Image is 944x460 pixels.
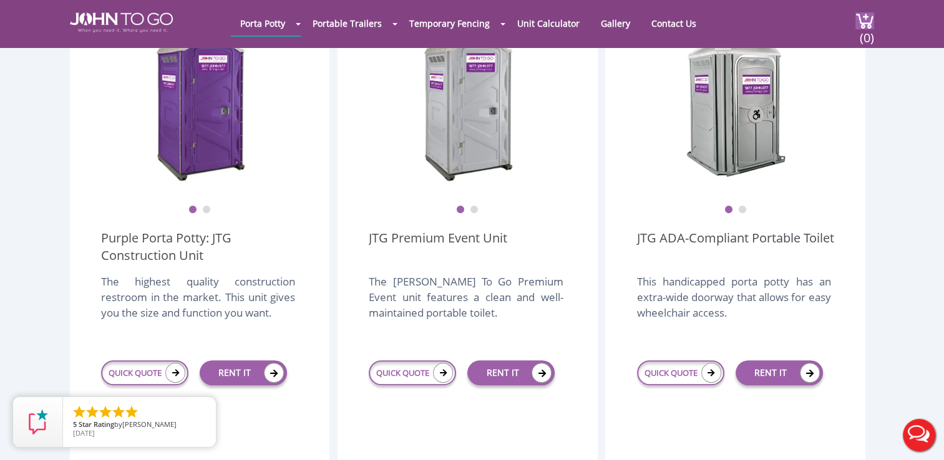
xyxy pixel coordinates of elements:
img: JOHN to go [70,12,173,32]
div: The [PERSON_NAME] To Go Premium Event unit features a clean and well-maintained portable toilet. [369,274,563,333]
button: 1 of 2 [188,206,197,214]
li:  [72,405,87,419]
button: 2 of 2 [738,206,747,214]
span: (0) [859,19,874,46]
a: Gallery [591,11,640,36]
button: 1 of 2 [456,206,465,214]
button: 2 of 2 [470,206,479,214]
div: This handicapped porta potty has an extra-wide doorway that allows for easy wheelchair access. [636,274,830,333]
a: RENT IT [736,360,823,385]
a: Unit Calculator [508,11,589,36]
div: The highest quality construction restroom in the market. This unit gives you the size and functio... [101,274,295,333]
a: Contact Us [642,11,706,36]
a: Portable Trailers [303,11,391,36]
img: ADA Handicapped Accessible Unit [686,27,786,183]
button: 1 of 2 [724,206,733,214]
a: Porta Potty [231,11,294,36]
li:  [124,405,139,419]
a: QUICK QUOTE [369,360,456,385]
li:  [85,405,100,419]
a: QUICK QUOTE [101,360,188,385]
a: Temporary Fencing [400,11,499,36]
a: JTG ADA-Compliant Portable Toilet [636,229,834,264]
img: Review Rating [26,410,51,434]
span: by [73,421,206,429]
a: RENT IT [200,360,287,385]
span: [DATE] [73,428,95,438]
a: QUICK QUOTE [637,360,724,385]
a: JTG Premium Event Unit [369,229,507,264]
span: Star Rating [79,419,114,429]
a: Purple Porta Potty: JTG Construction Unit [101,229,298,264]
span: [PERSON_NAME] [122,419,177,429]
img: cart a [855,12,874,29]
a: RENT IT [467,360,555,385]
li:  [98,405,113,419]
button: Live Chat [894,410,944,460]
button: 2 of 2 [202,206,211,214]
li:  [111,405,126,419]
span: 5 [73,419,77,429]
